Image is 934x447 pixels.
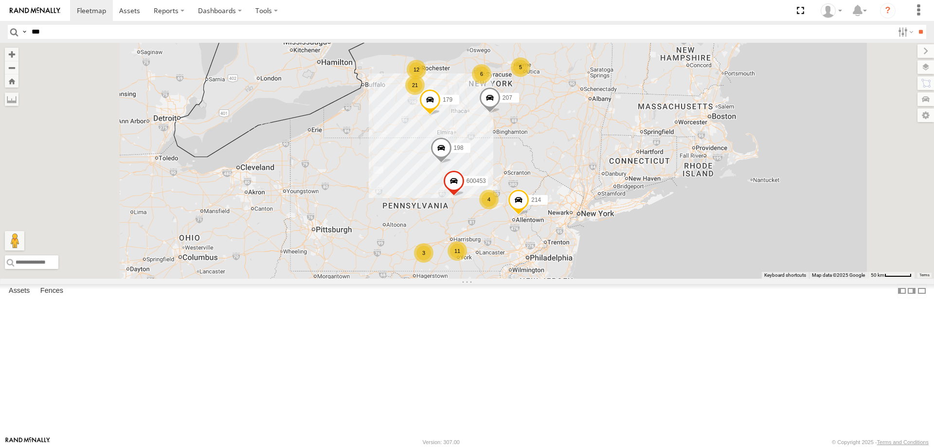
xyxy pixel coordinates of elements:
span: 50 km [871,272,884,278]
div: 12 [407,60,426,79]
label: Map Settings [917,108,934,122]
a: Terms and Conditions [877,439,929,445]
div: 4 [479,190,499,209]
label: Hide Summary Table [917,284,927,298]
div: 6 [472,64,491,84]
a: Terms (opens in new tab) [919,273,930,277]
label: Dock Summary Table to the Left [897,284,907,298]
label: Fences [36,284,68,298]
label: Dock Summary Table to the Right [907,284,916,298]
span: 207 [503,94,512,101]
label: Search Filter Options [894,25,915,39]
div: 5 [511,57,530,77]
span: 179 [443,96,452,103]
div: 3 [414,243,433,263]
span: 214 [531,197,541,203]
button: Keyboard shortcuts [764,272,806,279]
label: Assets [4,284,35,298]
a: Visit our Website [5,437,50,447]
div: 21 [405,75,425,95]
button: Drag Pegman onto the map to open Street View [5,231,24,250]
img: rand-logo.svg [10,7,60,14]
i: ? [880,3,896,18]
button: Map Scale: 50 km per 52 pixels [868,272,915,279]
span: 600453 [467,178,486,184]
label: Measure [5,92,18,106]
span: 198 [454,144,464,151]
div: © Copyright 2025 - [832,439,929,445]
button: Zoom in [5,48,18,61]
div: Version: 307.00 [423,439,460,445]
span: Map data ©2025 Google [812,272,865,278]
label: Search Query [20,25,28,39]
div: David Steen [817,3,845,18]
div: 11 [448,241,467,261]
button: Zoom out [5,61,18,74]
button: Zoom Home [5,74,18,88]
